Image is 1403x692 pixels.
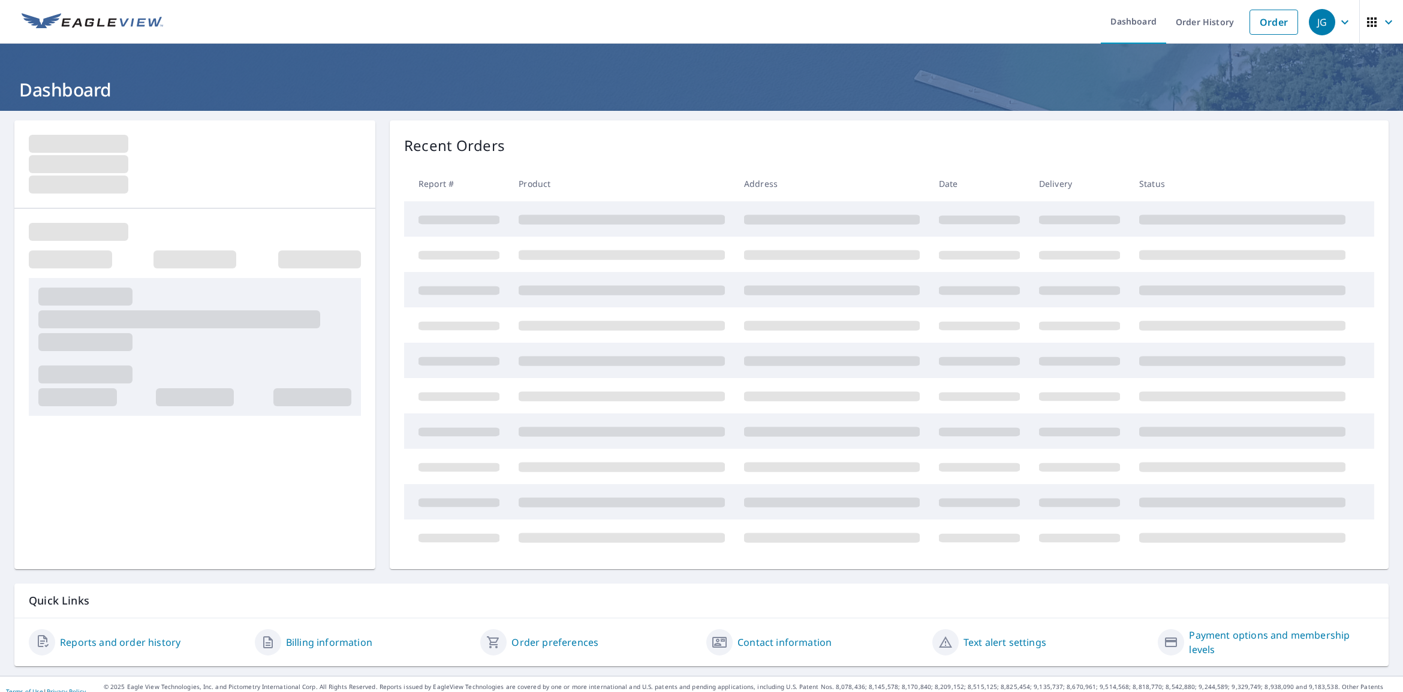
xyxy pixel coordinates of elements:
img: EV Logo [22,13,163,31]
a: Text alert settings [964,635,1046,649]
th: Status [1130,166,1355,201]
div: JG [1309,9,1335,35]
th: Product [509,166,734,201]
th: Address [734,166,929,201]
a: Payment options and membership levels [1189,628,1374,657]
a: Reports and order history [60,635,180,649]
th: Delivery [1029,166,1130,201]
th: Report # [404,166,509,201]
a: Order [1250,10,1298,35]
th: Date [929,166,1029,201]
p: Recent Orders [404,135,505,156]
h1: Dashboard [14,77,1389,102]
a: Order preferences [511,635,598,649]
a: Billing information [286,635,372,649]
a: Contact information [737,635,832,649]
p: Quick Links [29,593,1374,608]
